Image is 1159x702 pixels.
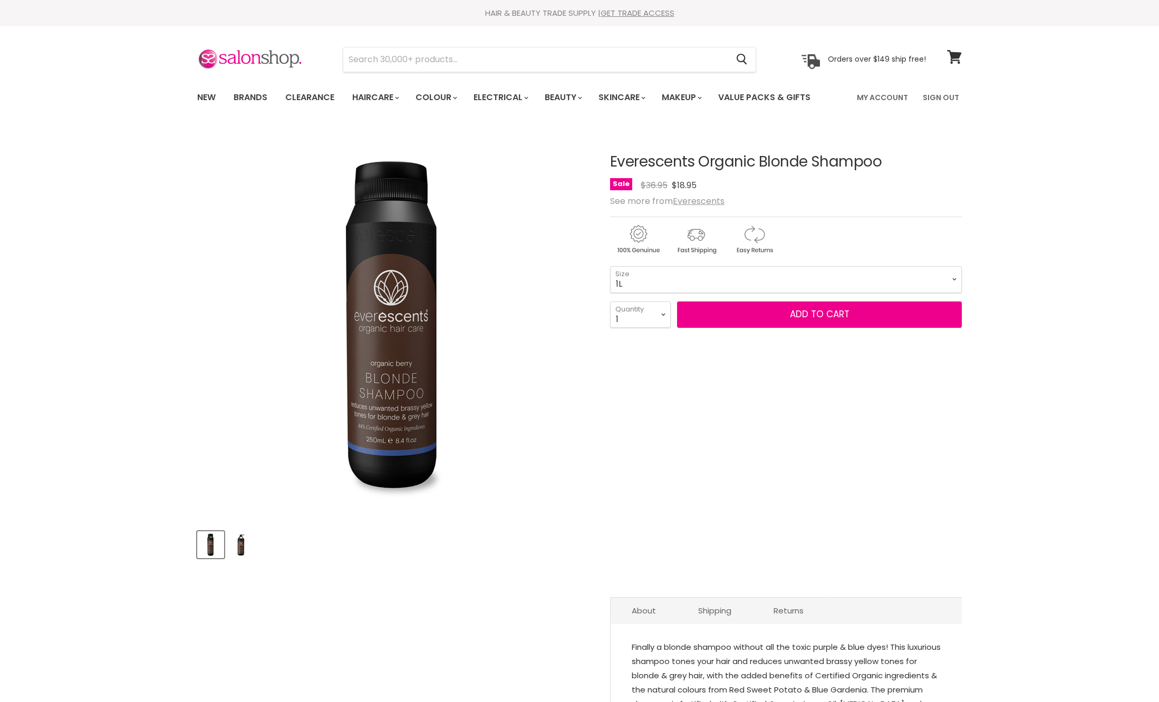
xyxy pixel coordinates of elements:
img: Everescents Organic Blonde Shampoo [209,140,578,509]
span: $36.95 [641,179,668,191]
a: Colour [408,86,463,109]
img: genuine.gif [610,223,666,256]
span: See more from [610,195,725,207]
p: Orders over $149 ship free! [828,54,926,64]
a: Makeup [654,86,708,109]
img: returns.gif [726,223,782,256]
select: Quantity [610,301,671,328]
a: Everescents [673,195,725,207]
a: GET TRADE ACCESS [601,7,674,18]
div: Everescents Organic Blonde Shampoo image. Click or Scroll to Zoom. [197,128,591,521]
a: Shipping [677,598,752,623]
span: Add to cart [790,308,849,320]
a: Sign Out [916,86,965,109]
button: Everescents Organic Blonde Shampoo [197,531,224,558]
a: New [189,86,224,109]
img: Everescents Organic Blonde Shampoo [198,532,223,557]
ul: Main menu [189,82,835,113]
a: Brands [226,86,275,109]
img: Everescents Organic Blonde Shampoo [228,532,253,557]
a: Value Packs & Gifts [710,86,818,109]
nav: Main [184,82,975,113]
button: Add to cart [677,301,962,328]
span: $18.95 [672,179,697,191]
a: Haircare [344,86,405,109]
a: Skincare [591,86,652,109]
a: My Account [851,86,914,109]
a: About [611,598,677,623]
button: Everescents Organic Blonde Shampoo [227,531,254,558]
div: Product thumbnails [196,528,593,558]
img: shipping.gif [668,223,724,256]
h1: Everescents Organic Blonde Shampoo [610,154,962,170]
a: Beauty [537,86,588,109]
span: Sale [610,178,632,190]
div: HAIR & BEAUTY TRADE SUPPLY | [184,8,975,18]
a: Electrical [466,86,535,109]
a: Clearance [277,86,342,109]
a: Returns [752,598,825,623]
input: Search [343,47,728,72]
button: Search [728,47,756,72]
form: Product [343,47,756,72]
